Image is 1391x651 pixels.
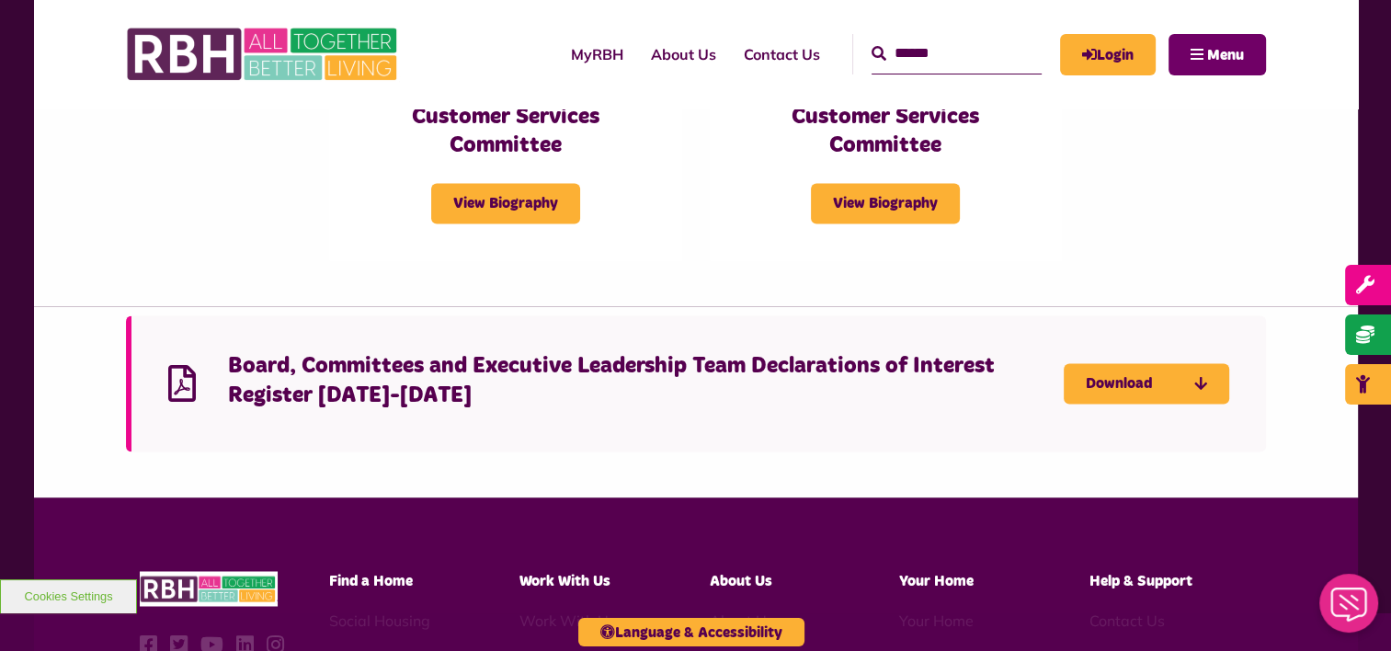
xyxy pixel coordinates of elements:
a: MyRBH [1060,34,1156,75]
a: Contact Us [1089,611,1165,629]
a: Contact Us [730,29,834,79]
a: Download Board, Committees and Executive Leadership Team Declarations of Interest Register 2025-2... [1064,363,1229,404]
a: About Us [637,29,730,79]
img: RBH [126,18,402,90]
span: Find a Home [329,573,413,588]
h4: Board, Committees and Executive Leadership Team Declarations of Interest Register [DATE]-[DATE] [228,352,1064,409]
iframe: Netcall Web Assistant for live chat [1308,568,1391,651]
span: Help & Support [1089,573,1192,588]
span: Menu [1207,48,1244,63]
a: About Us [709,611,773,629]
img: RBH [140,571,278,607]
a: Work With Us [519,611,616,629]
span: View Biography [811,183,960,223]
span: About Us [709,573,771,588]
input: Search [872,34,1042,74]
span: Work With Us [519,573,610,588]
span: Your Home [899,573,974,588]
button: Navigation [1169,34,1266,75]
a: MyRBH [557,29,637,79]
button: Language & Accessibility [578,618,804,646]
a: Social Housing - open in a new tab [329,611,430,629]
span: View Biography [431,183,580,223]
a: Your Home [899,611,974,629]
